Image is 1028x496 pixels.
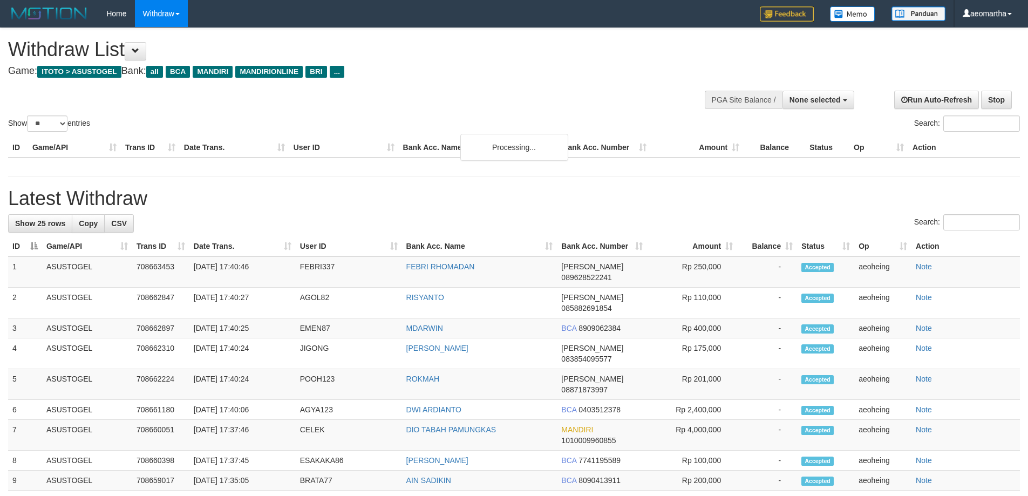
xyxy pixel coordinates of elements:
td: aeoheing [854,318,911,338]
span: Copy 0403512378 to clipboard [578,405,621,414]
td: - [737,369,797,400]
a: DIO TABAH PAMUNGKAS [406,425,496,434]
td: Rp 201,000 [647,369,737,400]
th: Action [908,138,1020,158]
span: MANDIRIONLINE [235,66,303,78]
a: Note [916,293,932,302]
td: - [737,256,797,288]
td: ASUSTOGEL [42,369,132,400]
span: [PERSON_NAME] [561,262,623,271]
span: Accepted [801,426,834,435]
a: ROKMAH [406,375,439,383]
td: ASUSTOGEL [42,256,132,288]
div: PGA Site Balance / [705,91,782,109]
td: BRATA77 [296,471,402,491]
td: [DATE] 17:40:25 [189,318,296,338]
span: Accepted [801,324,834,334]
td: - [737,318,797,338]
th: Balance: activate to sort column ascending [737,236,797,256]
span: Copy [79,219,98,228]
td: ASUSTOGEL [42,400,132,420]
span: BCA [166,66,190,78]
td: [DATE] 17:40:46 [189,256,296,288]
span: BCA [561,456,576,465]
th: Bank Acc. Name [399,138,559,158]
th: Game/API: activate to sort column ascending [42,236,132,256]
a: Note [916,425,932,434]
th: Game/API [28,138,121,158]
td: - [737,338,797,369]
a: MDARWIN [406,324,443,332]
td: aeoheing [854,451,911,471]
td: [DATE] 17:37:45 [189,451,296,471]
th: Amount [651,138,744,158]
a: CSV [104,214,134,233]
a: Note [916,476,932,485]
td: POOH123 [296,369,402,400]
span: Accepted [801,344,834,354]
a: Note [916,344,932,352]
a: RISYANTO [406,293,444,302]
a: Note [916,262,932,271]
td: Rp 200,000 [647,471,737,491]
input: Search: [943,214,1020,230]
span: ITOTO > ASUSTOGEL [37,66,121,78]
span: [PERSON_NAME] [561,375,623,383]
th: Op: activate to sort column ascending [854,236,911,256]
th: Trans ID [121,138,180,158]
span: all [146,66,163,78]
a: [PERSON_NAME] [406,344,468,352]
span: Accepted [801,375,834,384]
a: FEBRI RHOMADAN [406,262,475,271]
span: Show 25 rows [15,219,65,228]
span: BCA [561,476,576,485]
span: Accepted [801,263,834,272]
td: [DATE] 17:37:46 [189,420,296,451]
span: Copy 089628522241 to clipboard [561,273,611,282]
td: ESAKAKA86 [296,451,402,471]
th: Bank Acc. Number [558,138,651,158]
th: Status: activate to sort column ascending [797,236,854,256]
td: 5 [8,369,42,400]
div: Processing... [460,134,568,161]
th: Status [805,138,849,158]
td: - [737,400,797,420]
th: Trans ID: activate to sort column ascending [132,236,189,256]
th: Bank Acc. Name: activate to sort column ascending [402,236,557,256]
label: Show entries [8,115,90,132]
td: EMEN87 [296,318,402,338]
td: 708660398 [132,451,189,471]
h4: Game: Bank: [8,66,675,77]
td: [DATE] 17:40:24 [189,338,296,369]
a: DWI ARDIANTO [406,405,461,414]
th: User ID: activate to sort column ascending [296,236,402,256]
span: Accepted [801,406,834,415]
button: None selected [782,91,854,109]
span: Copy 08871873997 to clipboard [561,385,608,394]
th: Amount: activate to sort column ascending [647,236,737,256]
td: Rp 250,000 [647,256,737,288]
th: Date Trans.: activate to sort column ascending [189,236,296,256]
span: Copy 085882691854 to clipboard [561,304,611,312]
td: 7 [8,420,42,451]
span: Copy 1010009960855 to clipboard [561,436,616,445]
td: ASUSTOGEL [42,420,132,451]
td: aeoheing [854,420,911,451]
th: Action [911,236,1020,256]
td: Rp 175,000 [647,338,737,369]
a: AIN SADIKIN [406,476,451,485]
td: FEBRI337 [296,256,402,288]
span: Accepted [801,477,834,486]
td: AGYA123 [296,400,402,420]
td: 708659017 [132,471,189,491]
td: ASUSTOGEL [42,451,132,471]
td: 6 [8,400,42,420]
td: 708662897 [132,318,189,338]
td: - [737,288,797,318]
th: ID [8,138,28,158]
td: Rp 110,000 [647,288,737,318]
span: Accepted [801,294,834,303]
td: 708662847 [132,288,189,318]
td: 708663453 [132,256,189,288]
td: aeoheing [854,400,911,420]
